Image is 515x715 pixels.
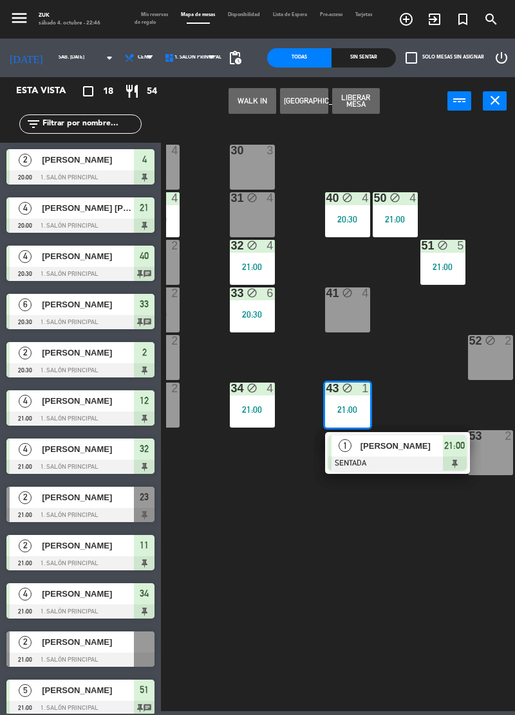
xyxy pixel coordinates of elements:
[231,192,232,204] div: 31
[19,588,32,601] span: 4
[332,88,380,114] button: Liberar Mesa
[39,19,100,27] div: sábado 4. octubre - 22:46
[171,192,179,204] div: 4
[485,335,496,346] i: block
[487,93,503,108] i: close
[422,240,422,251] div: 51
[39,12,100,19] div: Zuk
[42,394,134,408] span: [PERSON_NAME]
[420,262,465,271] div: 21:00
[247,383,257,394] i: block
[231,240,232,251] div: 32
[42,442,134,456] span: [PERSON_NAME]
[229,88,276,114] button: WALK IN
[135,13,174,17] span: Mis reservas
[231,145,232,156] div: 30
[171,240,179,251] div: 2
[469,335,470,347] div: 52
[373,215,418,224] div: 21:00
[267,383,274,394] div: 4
[19,491,32,504] span: 2
[171,383,179,394] div: 2
[362,192,370,204] div: 4
[42,683,134,697] span: [PERSON_NAME]
[230,405,275,414] div: 21:00
[42,201,134,215] span: [PERSON_NAME] [PERSON_NAME]
[124,84,140,99] i: restaurant
[267,48,332,68] div: Todas
[19,250,32,263] span: 4
[19,395,32,408] span: 4
[10,8,29,28] i: menu
[231,383,232,394] div: 34
[41,117,141,131] input: Filtrar por nombre...
[19,443,32,456] span: 4
[427,12,442,27] i: exit_to_app
[140,441,149,457] span: 32
[437,240,448,251] i: block
[231,287,232,299] div: 33
[457,240,465,251] div: 5
[360,439,443,453] span: [PERSON_NAME]
[174,55,221,60] span: 1. Salón Principal
[455,12,471,27] i: turned_in_not
[267,192,274,204] div: 4
[326,383,327,394] div: 43
[140,296,149,312] span: 33
[140,489,149,505] span: 23
[140,538,149,553] span: 11
[140,393,149,408] span: 12
[452,93,467,108] i: power_input
[227,50,243,66] span: pending_actions
[409,192,417,204] div: 4
[19,298,32,311] span: 6
[406,52,484,64] label: Solo mesas sin asignar
[247,287,257,298] i: block
[171,335,179,347] div: 2
[339,439,351,452] span: 1
[19,154,32,167] span: 2
[447,91,471,111] button: power_input
[42,491,134,504] span: [PERSON_NAME]
[247,240,257,251] i: block
[505,430,512,442] div: 2
[140,682,149,698] span: 51
[398,12,414,27] i: add_circle_outline
[42,539,134,552] span: [PERSON_NAME]
[325,215,370,224] div: 20:30
[42,346,134,359] span: [PERSON_NAME]
[389,192,400,203] i: block
[267,145,274,156] div: 3
[147,84,157,99] span: 54
[494,50,509,66] i: power_settings_new
[42,298,134,311] span: [PERSON_NAME]
[505,335,512,347] div: 2
[362,383,370,394] div: 1
[483,12,499,27] i: search
[221,13,267,17] span: Disponibilidad
[267,287,274,299] div: 6
[267,13,314,17] span: Lista de Espera
[342,383,353,394] i: block
[444,438,465,453] span: 21:00
[230,262,275,271] div: 21:00
[103,84,113,99] span: 18
[140,200,149,215] span: 21
[171,145,179,156] div: 4
[102,50,117,66] i: arrow_drop_down
[138,55,151,60] span: Cena
[42,635,134,649] span: [PERSON_NAME]
[483,91,507,111] button: close
[325,405,370,414] div: 21:00
[10,8,29,31] button: menu
[342,192,353,203] i: block
[406,52,417,64] span: check_box_outline_blank
[142,345,147,360] span: 2
[42,249,134,263] span: [PERSON_NAME]
[362,287,370,299] div: 4
[469,430,470,442] div: 53
[247,192,257,203] i: block
[42,153,134,167] span: [PERSON_NAME]
[26,116,41,132] i: filter_list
